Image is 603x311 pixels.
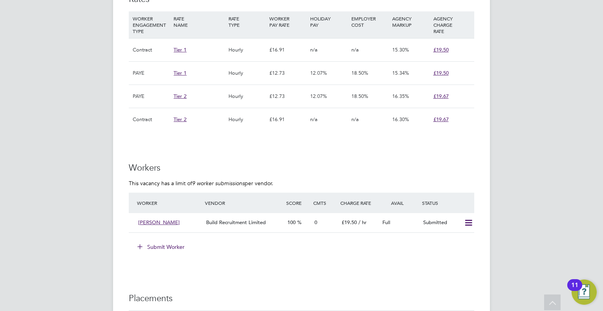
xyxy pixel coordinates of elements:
span: 12.07% [310,93,327,99]
span: Build Recruitment Limited [206,219,266,226]
div: Submitted [420,216,461,229]
span: n/a [351,46,359,53]
em: 9 worker submissions [192,180,245,187]
span: 0 [314,219,317,226]
div: Hourly [227,39,267,61]
div: WORKER PAY RATE [267,11,308,32]
h3: Placements [129,293,474,304]
div: Charge Rate [338,196,379,210]
div: PAYE [131,62,172,85]
div: HOLIDAY PAY [308,11,349,32]
div: Worker [135,196,203,210]
span: 15.30% [392,46,409,53]
div: AGENCY CHARGE RATE [431,11,472,38]
span: £19.50 [433,46,449,53]
div: Contract [131,108,172,131]
div: RATE TYPE [227,11,267,32]
div: £16.91 [267,39,308,61]
div: £12.73 [267,62,308,85]
div: Hourly [227,85,267,108]
span: 15.34% [392,70,409,76]
div: AGENCY MARKUP [390,11,431,32]
div: Hourly [227,62,267,85]
h3: Workers [129,162,474,174]
div: EMPLOYER COST [349,11,390,32]
span: £19.50 [433,70,449,76]
button: Submit Worker [132,241,191,253]
span: 100 [287,219,296,226]
div: WORKER ENGAGEMENT TYPE [131,11,172,38]
span: 16.35% [392,93,409,99]
span: Tier 2 [174,93,186,99]
span: 16.30% [392,116,409,123]
div: RATE NAME [172,11,226,32]
span: 18.50% [351,93,368,99]
span: Full [382,219,390,226]
div: Score [284,196,311,210]
span: £19.50 [342,219,357,226]
span: Tier 1 [174,46,186,53]
div: 11 [571,285,578,295]
span: Tier 2 [174,116,186,123]
span: [PERSON_NAME] [138,219,180,226]
span: n/a [310,46,318,53]
div: Avail [379,196,420,210]
span: Tier 1 [174,70,186,76]
div: PAYE [131,85,172,108]
div: £16.91 [267,108,308,131]
span: n/a [351,116,359,123]
div: Hourly [227,108,267,131]
span: 18.50% [351,70,368,76]
div: £12.73 [267,85,308,108]
span: n/a [310,116,318,123]
span: £19.67 [433,116,449,123]
div: Cmts [311,196,338,210]
span: 12.07% [310,70,327,76]
button: Open Resource Center, 11 new notifications [572,280,597,305]
div: Contract [131,39,172,61]
span: / hr [358,219,367,226]
span: £19.67 [433,93,449,99]
p: This vacancy has a limit of per vendor. [129,180,474,187]
div: Status [420,196,474,210]
div: Vendor [203,196,284,210]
